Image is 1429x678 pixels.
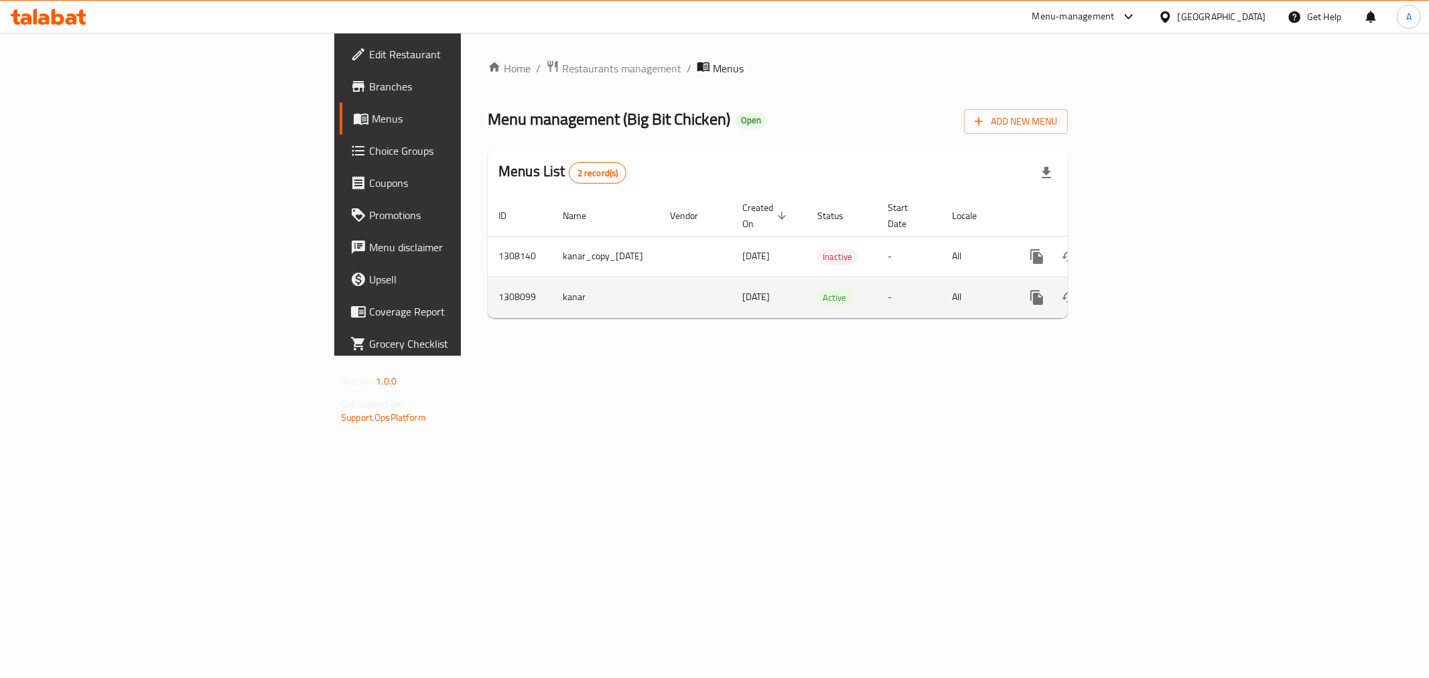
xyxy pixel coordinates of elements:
[817,289,852,306] div: Active
[498,208,524,224] span: ID
[975,113,1057,130] span: Add New Menu
[340,38,573,70] a: Edit Restaurant
[736,113,766,129] div: Open
[340,199,573,231] a: Promotions
[1021,281,1053,314] button: more
[877,277,941,318] td: -
[1178,9,1266,24] div: [GEOGRAPHIC_DATA]
[498,161,626,184] h2: Menus List
[341,372,374,390] span: Version:
[742,247,770,265] span: [DATE]
[340,263,573,295] a: Upsell
[369,78,562,94] span: Branches
[1021,241,1053,273] button: more
[562,60,681,76] span: Restaurants management
[372,111,562,127] span: Menus
[340,295,573,328] a: Coverage Report
[742,200,791,232] span: Created On
[817,290,852,306] span: Active
[340,328,573,360] a: Grocery Checklist
[1030,157,1063,189] div: Export file
[369,303,562,320] span: Coverage Report
[713,60,744,76] span: Menus
[670,208,716,224] span: Vendor
[1406,9,1412,24] span: A
[888,200,925,232] span: Start Date
[341,395,403,413] span: Get support on:
[877,236,941,277] td: -
[1010,196,1160,236] th: Actions
[341,409,426,426] a: Support.OpsPlatform
[941,236,1010,277] td: All
[552,236,659,277] td: kanar_copy_[DATE]
[941,277,1010,318] td: All
[340,231,573,263] a: Menu disclaimer
[340,167,573,199] a: Coupons
[369,271,562,287] span: Upsell
[687,60,691,76] li: /
[488,196,1160,318] table: enhanced table
[546,60,681,77] a: Restaurants management
[817,208,861,224] span: Status
[340,135,573,167] a: Choice Groups
[369,336,562,352] span: Grocery Checklist
[369,143,562,159] span: Choice Groups
[952,208,994,224] span: Locale
[563,208,604,224] span: Name
[369,175,562,191] span: Coupons
[817,249,858,265] span: Inactive
[488,60,1068,77] nav: breadcrumb
[340,103,573,135] a: Menus
[552,277,659,318] td: kanar
[488,104,730,134] span: Menu management ( Big Bit Chicken )
[964,109,1068,134] button: Add New Menu
[369,46,562,62] span: Edit Restaurant
[569,167,626,180] span: 2 record(s)
[1032,9,1115,25] div: Menu-management
[742,288,770,306] span: [DATE]
[569,162,627,184] div: Total records count
[1053,241,1085,273] button: Change Status
[376,372,397,390] span: 1.0.0
[369,207,562,223] span: Promotions
[369,239,562,255] span: Menu disclaimer
[736,115,766,126] span: Open
[340,70,573,103] a: Branches
[1053,281,1085,314] button: Change Status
